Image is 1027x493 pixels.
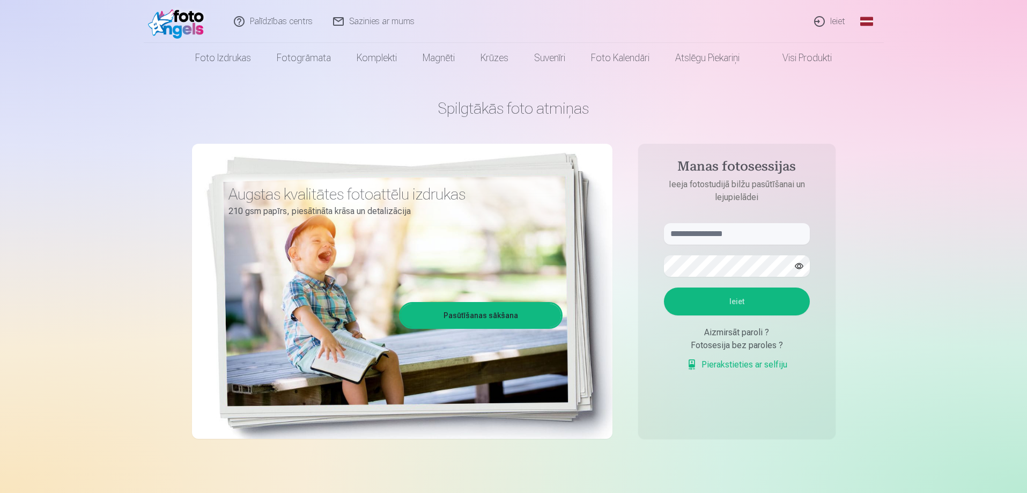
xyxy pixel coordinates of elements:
[653,159,821,178] h4: Manas fotosessijas
[401,304,561,327] a: Pasūtīšanas sākšana
[578,43,662,73] a: Foto kalendāri
[468,43,521,73] a: Krūzes
[228,204,555,219] p: 210 gsm papīrs, piesātināta krāsa un detalizācija
[182,43,264,73] a: Foto izdrukas
[192,99,836,118] h1: Spilgtākās foto atmiņas
[264,43,344,73] a: Fotogrāmata
[752,43,845,73] a: Visi produkti
[521,43,578,73] a: Suvenīri
[662,43,752,73] a: Atslēgu piekariņi
[664,339,810,352] div: Fotosesija bez paroles ?
[148,4,210,39] img: /fa1
[228,185,555,204] h3: Augstas kvalitātes fotoattēlu izdrukas
[664,326,810,339] div: Aizmirsāt paroli ?
[344,43,410,73] a: Komplekti
[664,288,810,315] button: Ieiet
[653,178,821,204] p: Ieeja fotostudijā bilžu pasūtīšanai un lejupielādei
[686,358,787,371] a: Pierakstieties ar selfiju
[410,43,468,73] a: Magnēti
